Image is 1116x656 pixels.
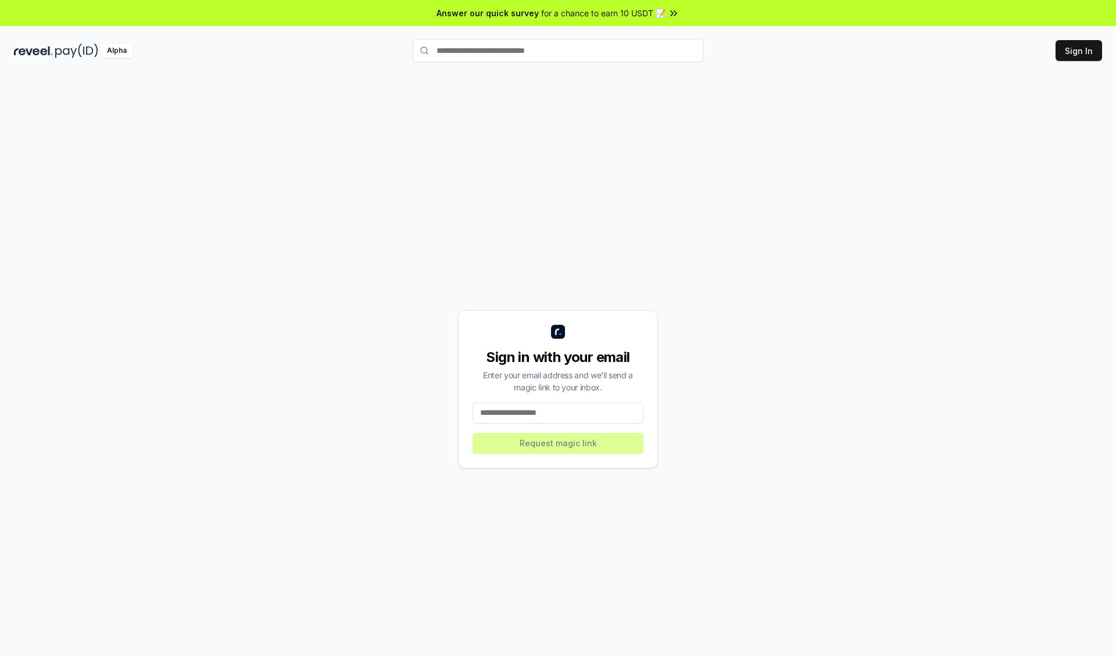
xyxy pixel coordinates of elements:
button: Sign In [1056,40,1102,61]
img: logo_small [551,325,565,339]
img: pay_id [55,44,98,58]
div: Enter your email address and we’ll send a magic link to your inbox. [473,369,643,393]
span: Answer our quick survey [437,7,539,19]
img: reveel_dark [14,44,53,58]
span: for a chance to earn 10 USDT 📝 [541,7,666,19]
div: Alpha [101,44,133,58]
div: Sign in with your email [473,348,643,367]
